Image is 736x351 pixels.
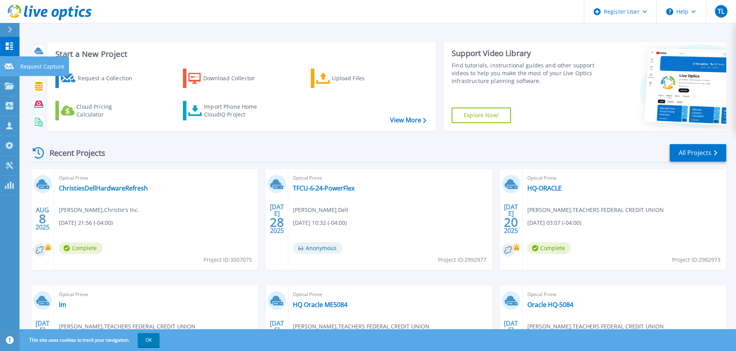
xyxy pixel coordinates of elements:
span: Project ID: 2982973 [672,256,720,264]
h3: Start a New Project [55,50,426,58]
span: Optical Prime [59,290,253,299]
div: Cloud Pricing Calculator [76,103,139,118]
span: 8 [39,215,46,222]
span: [PERSON_NAME] , TEACHERS FEDERAL CREDIT UNION [293,322,429,331]
span: Complete [59,242,103,254]
span: [DATE] 10:32 (-04:00) [293,219,347,227]
a: Download Collector [183,69,270,88]
div: Request a Collection [78,71,140,86]
span: [PERSON_NAME] , TEACHERS FEDERAL CREDIT UNION [527,322,664,331]
span: Optical Prime [527,174,722,182]
span: Project ID: 3007075 [204,256,252,264]
a: Oracle HQ-5084 [527,301,573,309]
a: TFCU-6-24-PowerFlex [293,184,355,192]
button: OK [138,333,160,347]
a: Cloud Pricing Calculator [55,101,142,120]
span: Optical Prime [527,290,722,299]
div: Recent Projects [30,143,116,162]
div: Find tutorials, instructional guides and other support videos to help you make the most of your L... [452,62,596,85]
span: Project ID: 2992977 [438,256,486,264]
div: [DATE] 2025 [504,321,518,349]
span: [PERSON_NAME] , Dell [293,206,348,214]
div: [DATE] 2025 [504,205,518,233]
span: [PERSON_NAME] , TEACHERS FEDERAL CREDIT UNION [527,206,664,214]
span: Complete [527,242,571,254]
div: Support Video Library [452,48,596,58]
div: [DATE] 2025 [35,321,50,349]
span: This site uses cookies to track your navigation. [21,333,160,347]
a: lm [59,301,66,309]
span: [PERSON_NAME] , Christie's Inc. [59,206,139,214]
span: TL [718,8,724,14]
a: Explore Now! [452,108,511,123]
span: Anonymous [293,242,342,254]
div: AUG 2025 [35,205,50,233]
a: View More [390,116,426,124]
span: Optical Prime [293,174,487,182]
a: All Projects [670,144,726,162]
span: 20 [504,219,518,226]
span: [DATE] 21:56 (-04:00) [59,219,113,227]
a: HQ-ORACLE [527,184,562,192]
span: [DATE] 03:07 (-04:00) [527,219,581,227]
div: [DATE] 2025 [270,205,284,233]
p: Request Capture [20,56,64,77]
span: 28 [270,219,284,226]
span: Optical Prime [59,174,253,182]
div: Upload Files [332,71,394,86]
span: [PERSON_NAME] , TEACHERS FEDERAL CREDIT UNION [59,322,195,331]
div: Import Phone Home CloudIQ Project [204,103,265,118]
a: Upload Files [311,69,398,88]
div: [DATE] 2025 [270,321,284,349]
a: Request a Collection [55,69,142,88]
a: ChristiesDellHardwareRefresh [59,184,148,192]
div: Download Collector [203,71,266,86]
span: Optical Prime [293,290,487,299]
a: HQ Oracle ME5084 [293,301,348,309]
